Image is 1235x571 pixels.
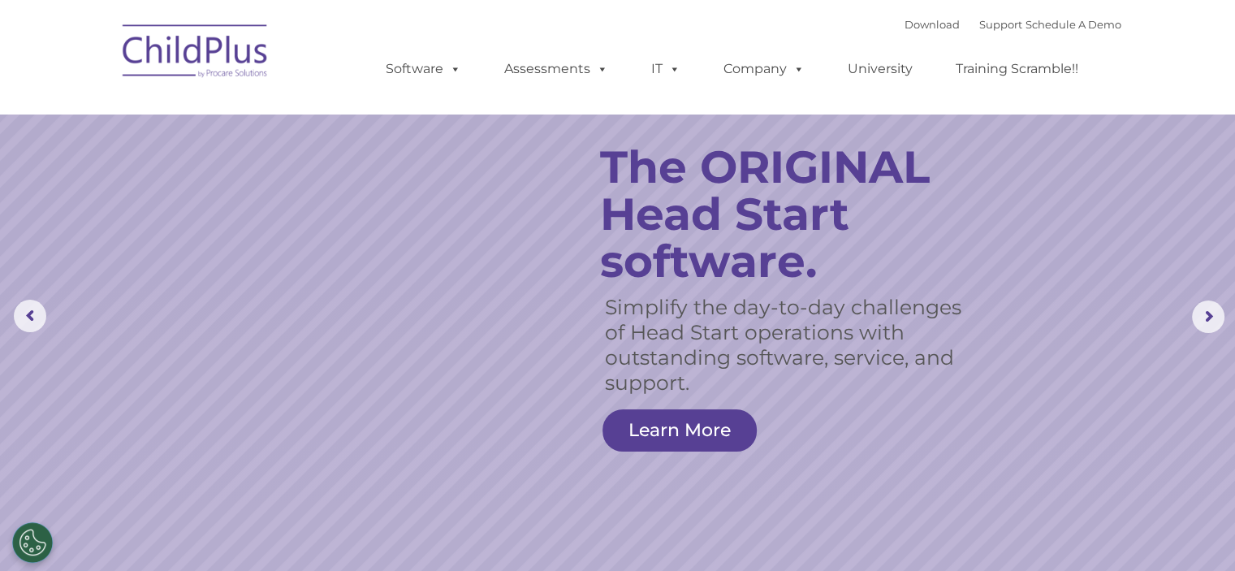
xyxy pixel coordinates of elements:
[905,18,1121,31] font: |
[488,53,624,85] a: Assessments
[707,53,821,85] a: Company
[831,53,929,85] a: University
[226,107,275,119] span: Last name
[600,144,986,285] rs-layer: The ORIGINAL Head Start software.
[605,295,966,396] rs-layer: Simplify the day-to-day challenges of Head Start operations with outstanding software, service, a...
[369,53,477,85] a: Software
[12,522,53,563] button: Cookies Settings
[226,174,295,186] span: Phone number
[905,18,960,31] a: Download
[635,53,697,85] a: IT
[602,409,757,452] a: Learn More
[979,18,1022,31] a: Support
[939,53,1095,85] a: Training Scramble!!
[114,13,277,94] img: ChildPlus by Procare Solutions
[1026,18,1121,31] a: Schedule A Demo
